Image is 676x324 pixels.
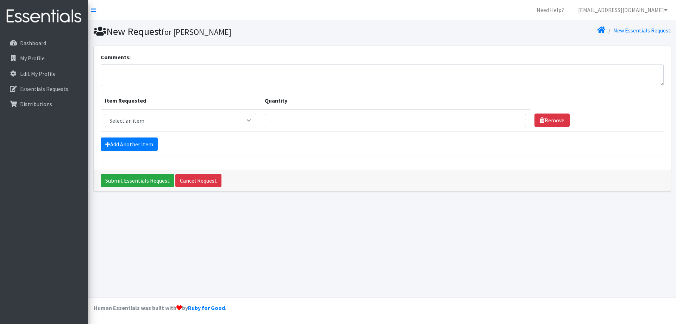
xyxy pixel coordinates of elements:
p: Dashboard [20,39,46,47]
a: Ruby for Good [188,304,225,311]
a: Dashboard [3,36,85,50]
a: New Essentials Request [613,27,671,34]
small: for [PERSON_NAME] [162,27,231,37]
p: My Profile [20,55,45,62]
p: Distributions [20,100,52,108]
strong: Human Essentials was built with by . [94,304,226,311]
a: Essentials Requests [3,82,85,96]
label: Comments: [101,53,131,61]
a: [EMAIL_ADDRESS][DOMAIN_NAME] [572,3,673,17]
th: Quantity [261,92,530,109]
th: Item Requested [101,92,261,109]
a: My Profile [3,51,85,65]
h1: New Request [94,25,380,38]
a: Remove [534,114,570,127]
a: Distributions [3,97,85,111]
a: Edit My Profile [3,67,85,81]
img: HumanEssentials [3,5,85,28]
p: Edit My Profile [20,70,56,77]
p: Essentials Requests [20,85,68,92]
input: Submit Essentials Request [101,174,174,187]
a: Cancel Request [175,174,221,187]
a: Add Another Item [101,137,158,151]
a: Need Help? [531,3,570,17]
